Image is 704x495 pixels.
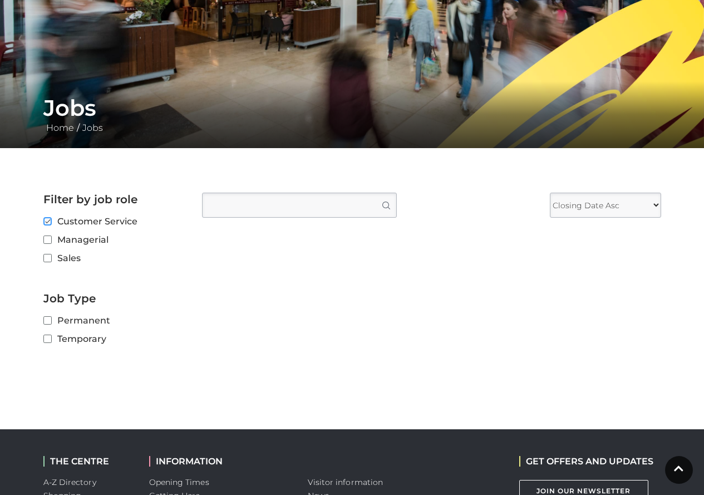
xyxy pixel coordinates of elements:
label: Permanent [43,313,185,327]
a: Home [43,122,77,133]
label: Managerial [43,233,185,247]
a: Opening Times [149,477,209,487]
label: Temporary [43,332,185,346]
a: A-Z Directory [43,477,96,487]
h1: Jobs [43,95,661,121]
label: Customer Service [43,214,185,228]
h2: Job Type [43,292,185,305]
h2: THE CENTRE [43,456,132,467]
h2: INFORMATION [149,456,291,467]
label: Sales [43,251,185,265]
h2: Filter by job role [43,193,185,206]
h2: GET OFFERS AND UPDATES [519,456,653,467]
div: / [35,95,669,135]
a: Jobs [80,122,106,133]
a: Visitor information [308,477,383,487]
